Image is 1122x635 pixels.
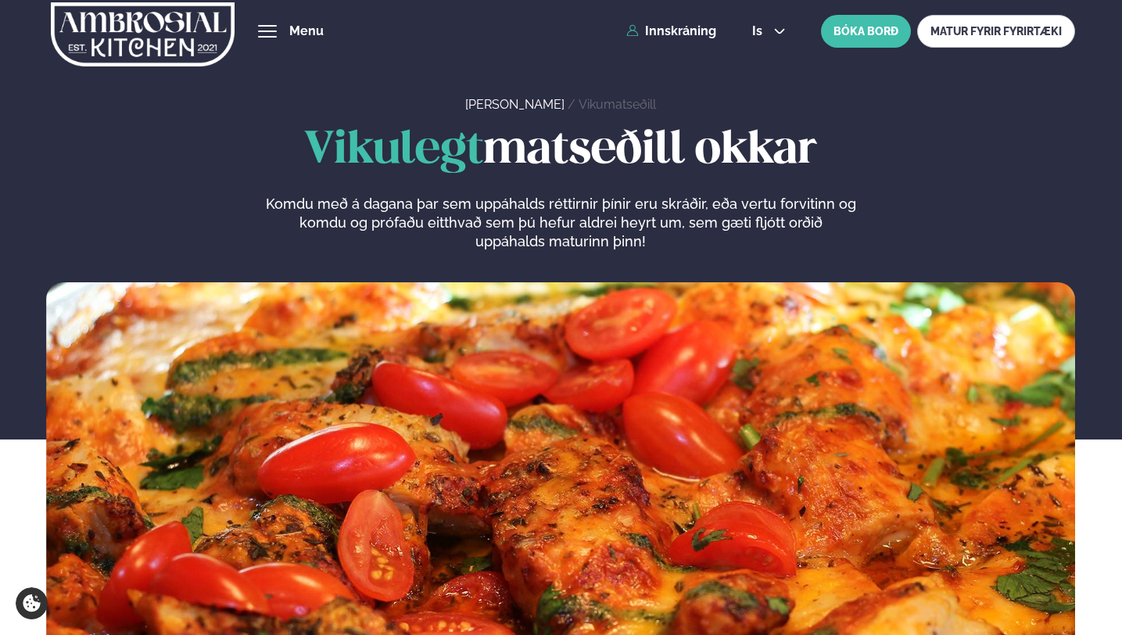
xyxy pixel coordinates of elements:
[50,2,236,66] img: logo
[917,15,1075,48] a: MATUR FYRIR FYRIRTÆKI
[821,15,911,48] button: BÓKA BORÐ
[304,129,483,172] span: Vikulegt
[579,97,656,112] a: Vikumatseðill
[626,24,716,38] a: Innskráning
[465,97,565,112] a: [PERSON_NAME]
[46,126,1075,176] h1: matseðill okkar
[258,22,277,41] button: hamburger
[752,25,767,38] span: is
[265,195,856,251] p: Komdu með á dagana þar sem uppáhalds réttirnir þínir eru skráðir, eða vertu forvitinn og komdu og...
[16,587,48,619] a: Cookie settings
[740,25,798,38] button: is
[568,97,579,112] span: /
